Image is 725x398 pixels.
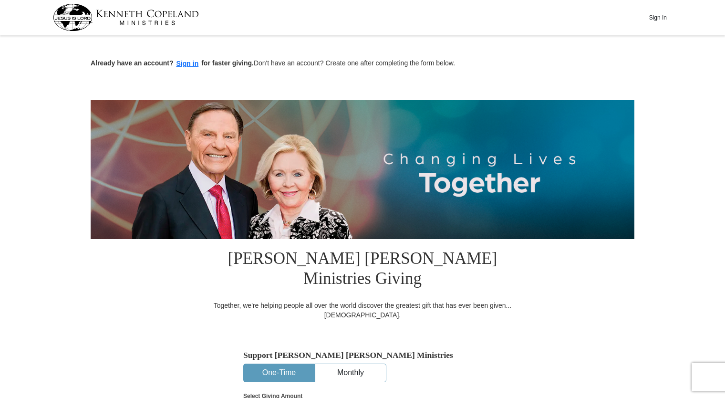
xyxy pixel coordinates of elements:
[207,239,518,301] h1: [PERSON_NAME] [PERSON_NAME] Ministries Giving
[643,10,672,25] button: Sign In
[91,58,634,69] p: Don't have an account? Create one after completing the form below.
[244,364,314,382] button: One-Time
[53,4,199,31] img: kcm-header-logo.svg
[91,59,254,67] strong: Already have an account? for faster giving.
[174,58,202,69] button: Sign in
[243,350,482,360] h5: Support [PERSON_NAME] [PERSON_NAME] Ministries
[315,364,386,382] button: Monthly
[207,301,518,320] div: Together, we're helping people all over the world discover the greatest gift that has ever been g...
